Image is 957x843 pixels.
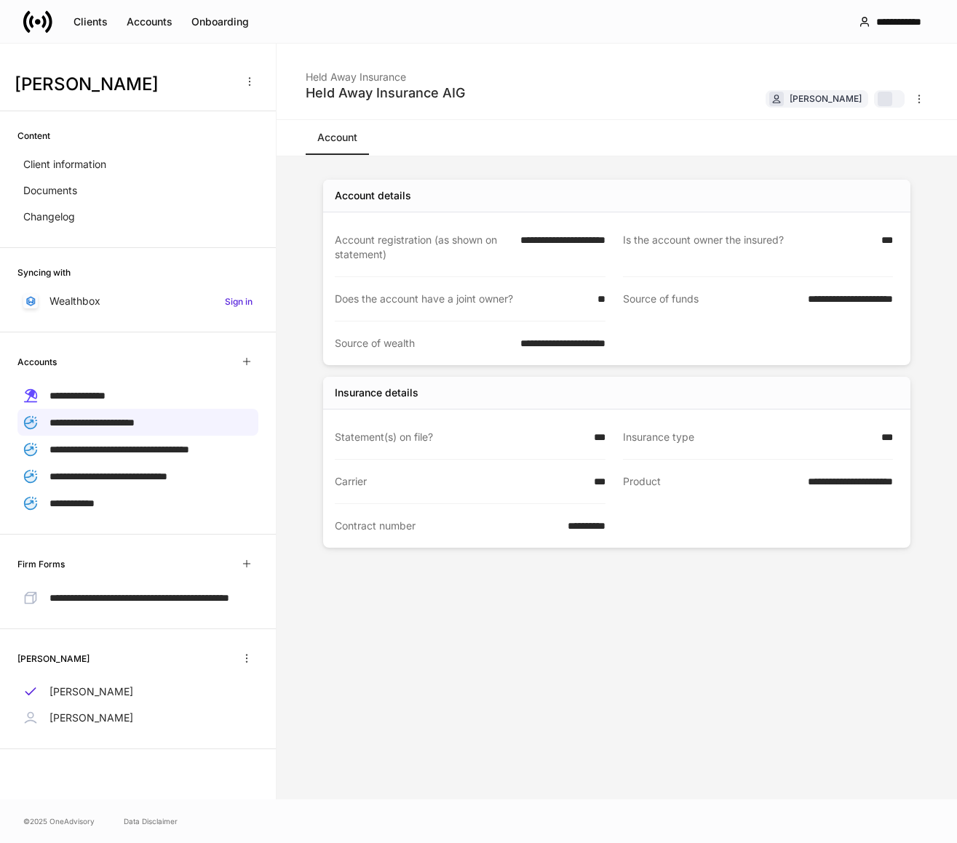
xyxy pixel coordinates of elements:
a: Changelog [17,204,258,230]
h6: Content [17,129,50,143]
div: Insurance type [623,430,873,444]
p: Client information [23,157,106,172]
a: Client information [17,151,258,177]
div: Source of funds [623,292,800,307]
div: Onboarding [191,15,249,29]
div: Statement(s) on file? [335,430,585,444]
div: Is the account owner the insured? [623,233,873,262]
div: Insurance details [335,385,418,400]
a: Data Disclaimer [124,815,178,827]
a: Documents [17,177,258,204]
div: Held Away Insurance [306,61,465,84]
div: Accounts [127,15,172,29]
p: Wealthbox [49,294,100,308]
a: [PERSON_NAME] [17,679,258,705]
a: [PERSON_NAME] [17,705,258,731]
h3: [PERSON_NAME] [15,73,232,96]
h6: Sign in [225,295,253,308]
h6: [PERSON_NAME] [17,652,90,666]
div: Account details [335,188,411,203]
div: Product [623,474,800,490]
h6: Firm Forms [17,557,65,571]
p: [PERSON_NAME] [49,684,133,699]
h6: Syncing with [17,265,71,279]
button: Onboarding [182,10,258,33]
span: © 2025 OneAdvisory [23,815,95,827]
h6: Accounts [17,355,57,369]
div: Source of wealth [335,336,512,351]
div: Contract number [335,519,559,533]
div: [PERSON_NAME] [790,92,862,105]
button: Clients [64,10,117,33]
button: Accounts [117,10,182,33]
div: Held Away Insurance AIG [306,84,465,102]
div: Does the account have a joint owner? [335,292,589,306]
div: Clients [74,15,108,29]
a: Account [306,120,369,155]
div: Account registration (as shown on statement) [335,233,512,262]
div: Carrier [335,474,585,489]
a: WealthboxSign in [17,288,258,314]
p: Documents [23,183,77,198]
p: Changelog [23,209,75,224]
p: [PERSON_NAME] [49,711,133,725]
